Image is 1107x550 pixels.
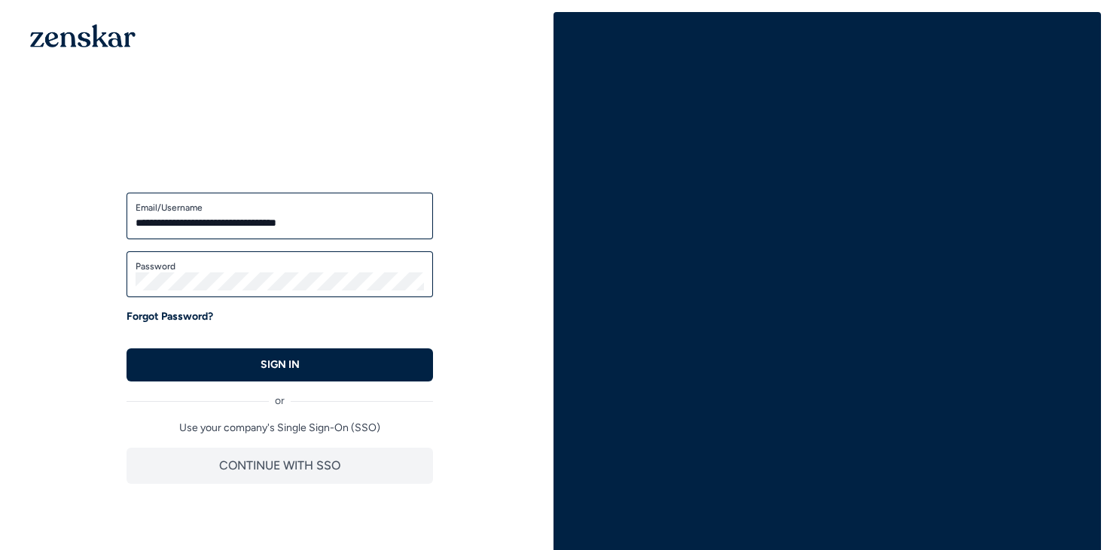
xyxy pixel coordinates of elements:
button: SIGN IN [127,348,433,381]
a: Forgot Password? [127,309,213,324]
button: CONTINUE WITH SSO [127,448,433,484]
img: 1OGAJ2xQqyY4LXKgY66KYq0eOWRCkrZdAb3gUhuVAqdWPZE9SRJmCz+oDMSn4zDLXe31Ii730ItAGKgCKgCCgCikA4Av8PJUP... [30,24,136,47]
p: SIGN IN [261,357,300,372]
p: Use your company's Single Sign-On (SSO) [127,421,433,436]
div: or [127,381,433,409]
label: Password [136,260,424,272]
label: Email/Username [136,202,424,214]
